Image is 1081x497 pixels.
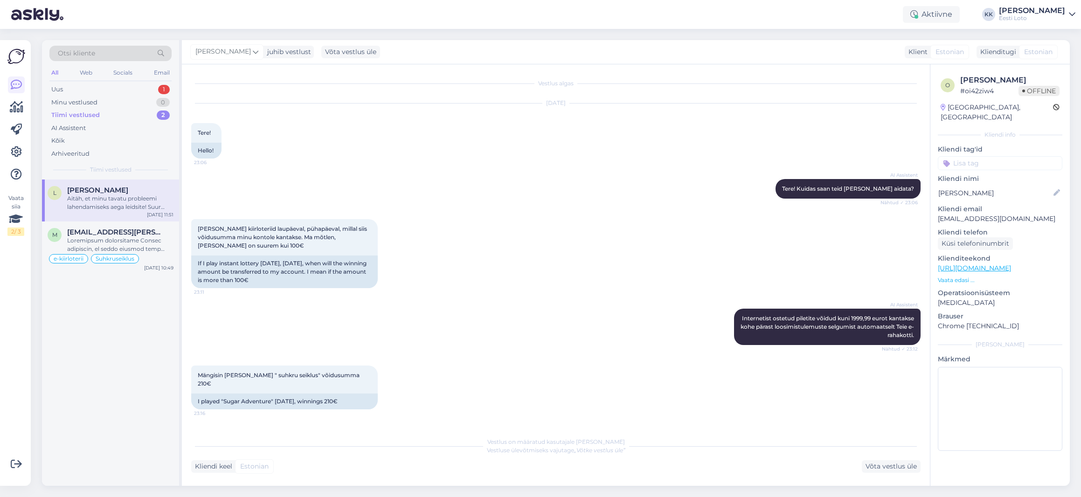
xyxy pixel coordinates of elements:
span: [PERSON_NAME] kiirloteriid laupäeval, pühapäeval, millal siis võidusumma minu kontole kantakse. M... [198,225,368,249]
div: AI Assistent [51,124,86,133]
div: KK [982,8,995,21]
div: Aktiivne [903,6,960,23]
div: # oi42ziw4 [960,86,1019,96]
div: Klienditugi [977,47,1016,57]
div: juhib vestlust [263,47,311,57]
span: Mängisin [PERSON_NAME] " suhkru seiklus" võidusumma 210€ [198,372,361,387]
div: [DATE] 10:49 [144,264,173,271]
span: Suhkruseiklus [96,256,134,262]
div: Küsi telefoninumbrit [938,237,1013,250]
span: L [53,189,56,196]
div: All [49,67,60,79]
div: [PERSON_NAME] [938,340,1062,349]
span: Tere! [198,129,211,136]
a: [PERSON_NAME]Eesti Loto [999,7,1075,22]
span: Offline [1019,86,1060,96]
p: Kliendi nimi [938,174,1062,184]
span: m [52,231,57,238]
p: Klienditeekond [938,254,1062,263]
div: Vestlus algas [191,79,921,88]
p: Kliendi telefon [938,228,1062,237]
input: Lisa nimi [938,188,1052,198]
span: Otsi kliente [58,48,95,58]
span: Estonian [935,47,964,57]
p: Vaata edasi ... [938,276,1062,284]
a: [URL][DOMAIN_NAME] [938,264,1011,272]
div: [PERSON_NAME] [999,7,1065,14]
span: Internetist ostetud piletite võidud kuni 1999,99 eurot kantakse kohe pärast loosimistulemuste sel... [741,315,915,338]
span: Vestluse ülevõtmiseks vajutage [487,447,625,454]
img: Askly Logo [7,48,25,65]
div: Võta vestlus üle [321,46,380,58]
span: Nähtud ✓ 23:06 [880,199,918,206]
p: [EMAIL_ADDRESS][DOMAIN_NAME] [938,214,1062,224]
span: e-kiirloterii [54,256,83,262]
div: 1 [158,85,170,94]
div: Email [152,67,172,79]
span: AI Assistent [883,172,918,179]
span: Tere! Kuidas saan teid [PERSON_NAME] aidata? [782,185,914,192]
div: Uus [51,85,63,94]
input: Lisa tag [938,156,1062,170]
div: Web [78,67,94,79]
div: [GEOGRAPHIC_DATA], [GEOGRAPHIC_DATA] [941,103,1053,122]
div: Loremipsum dolorsitame Consec adipiscin, el seddo eiusmod temp incidid utla etdolo. Magnaali enim... [67,236,173,253]
p: Kliendi email [938,204,1062,214]
div: Vaata siia [7,194,24,236]
i: „Võtke vestlus üle” [574,447,625,454]
div: [DATE] [191,99,921,107]
div: Kliendi info [938,131,1062,139]
span: LIILIJA TAMMOJA [67,186,128,194]
div: 2 [157,110,170,120]
span: o [945,82,950,89]
span: 23:06 [194,159,229,166]
span: Tiimi vestlused [90,166,132,174]
div: [DATE] 11:51 [147,211,173,218]
div: Klient [905,47,928,57]
div: Socials [111,67,134,79]
div: Arhiveeritud [51,149,90,159]
p: [MEDICAL_DATA] [938,298,1062,308]
div: If I play instant lottery [DATE], [DATE], when will the winning amount be transferred to my accou... [191,255,378,288]
div: 0 [156,98,170,107]
p: Chrome [TECHNICAL_ID] [938,321,1062,331]
div: Võta vestlus üle [862,460,921,473]
span: AI Assistent [883,301,918,308]
span: AI Assistent [883,422,918,429]
span: 23:16 [194,410,229,417]
div: Kliendi keel [191,462,232,471]
div: Tiimi vestlused [51,110,100,120]
span: Nähtud ✓ 23:12 [882,345,918,352]
span: 23:11 [194,289,229,296]
span: Estonian [240,462,269,471]
div: Eesti Loto [999,14,1065,22]
p: Märkmed [938,354,1062,364]
span: merike.kari@gmail.com [67,228,164,236]
div: Minu vestlused [51,98,97,107]
div: 2 / 3 [7,228,24,236]
div: Aitäh, et minu tavatu probleemi lahendamiseks aega leidsite! Suur tänu, et ma ei jäänud hüüdja hä... [67,194,173,211]
span: Vestlus on määratud kasutajale [PERSON_NAME] [487,438,625,445]
p: Brauser [938,311,1062,321]
span: Estonian [1024,47,1053,57]
span: [PERSON_NAME] [195,47,251,57]
div: I played "Sugar Adventure" [DATE], winnings 210€ [191,393,378,409]
div: [PERSON_NAME] [960,75,1060,86]
div: Kõik [51,136,65,145]
p: Kliendi tag'id [938,145,1062,154]
div: Hello! [191,143,222,159]
p: Operatsioonisüsteem [938,288,1062,298]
